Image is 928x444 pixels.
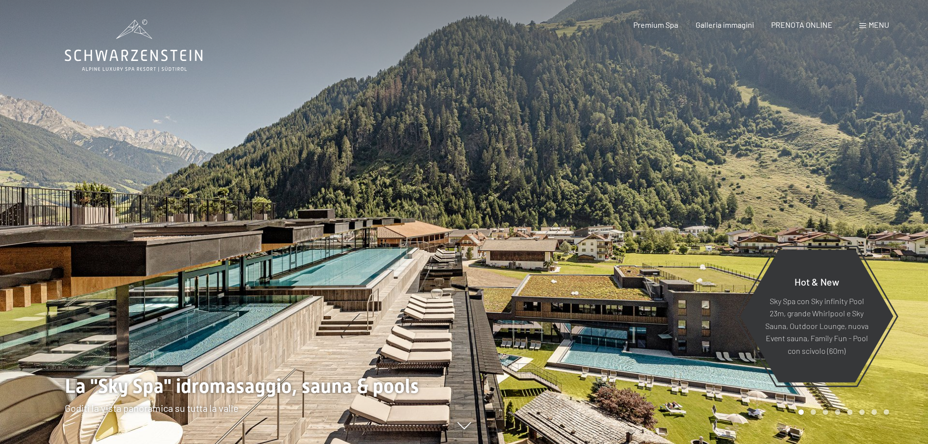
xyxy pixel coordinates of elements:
a: Galleria immagini [696,20,754,29]
div: Carousel Page 4 [835,409,840,415]
div: Carousel Page 7 [871,409,877,415]
div: Carousel Page 8 [884,409,889,415]
div: Carousel Page 6 [859,409,865,415]
div: Carousel Page 5 [847,409,852,415]
a: Hot & New Sky Spa con Sky infinity Pool 23m, grande Whirlpool e Sky Sauna, Outdoor Lounge, nuova ... [739,249,894,383]
span: Hot & New [795,275,839,287]
div: Carousel Page 3 [823,409,828,415]
a: Premium Spa [633,20,678,29]
p: Sky Spa con Sky infinity Pool 23m, grande Whirlpool e Sky Sauna, Outdoor Lounge, nuova Event saun... [764,294,870,357]
a: PRENOTA ONLINE [771,20,833,29]
span: Menu [869,20,889,29]
div: Carousel Pagination [795,409,889,415]
div: Carousel Page 1 (Current Slide) [798,409,804,415]
div: Carousel Page 2 [811,409,816,415]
